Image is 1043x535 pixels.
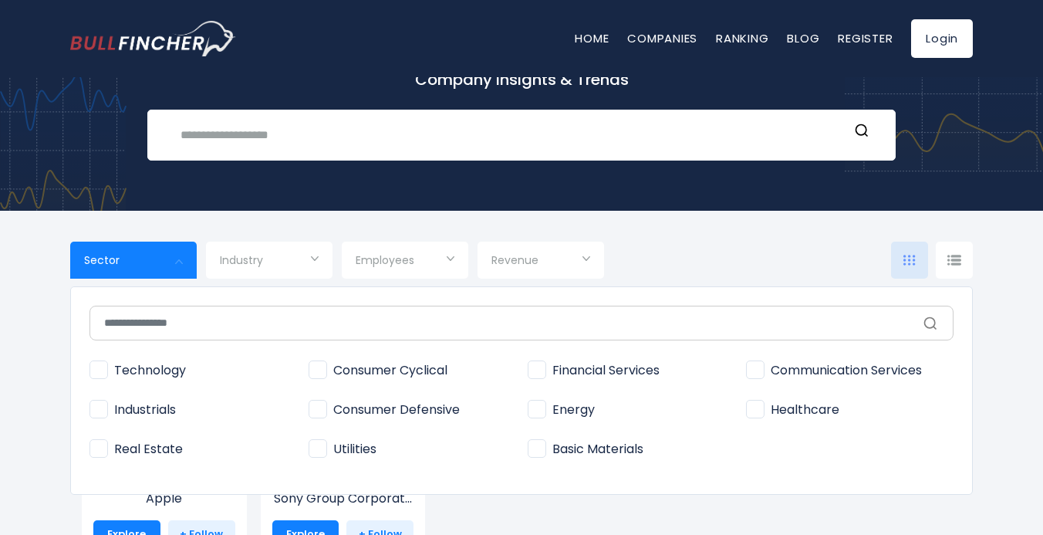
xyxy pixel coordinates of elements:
span: Utilities [309,442,376,458]
span: Industrials [89,402,176,418]
button: Search [852,123,872,143]
span: Sector [84,253,120,267]
span: Communication Services [746,363,922,379]
span: Real Estate [89,442,183,458]
a: Ranking [716,30,768,46]
span: Consumer Defensive [309,402,460,418]
a: Register [838,30,893,46]
span: Consumer Cyclical [309,363,447,379]
span: Basic Materials [528,442,643,458]
span: Revenue [491,253,538,267]
span: Technology [89,363,186,379]
span: Financial Services [528,363,660,379]
a: Login [911,19,973,58]
a: Go to homepage [70,21,236,56]
span: Industry [220,253,263,267]
span: Employees [356,253,414,267]
span: Energy [528,402,595,418]
span: Healthcare [746,402,839,418]
a: Home [575,30,609,46]
img: bullfincher logo [70,21,236,56]
a: Blog [787,30,819,46]
a: Companies [627,30,697,46]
